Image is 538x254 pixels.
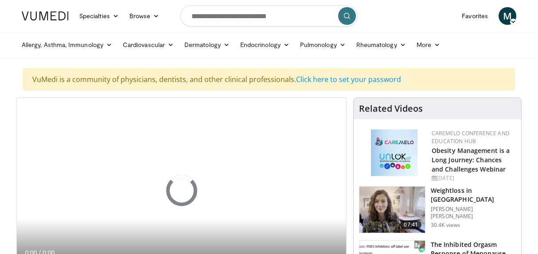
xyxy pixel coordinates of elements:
a: Obesity Management is a Long Journey: Chances and Challenges Webinar [432,146,510,173]
input: Search topics, interventions [180,5,358,27]
div: [DATE] [432,174,514,182]
a: Dermatology [179,36,235,54]
a: Endocrinology [235,36,295,54]
img: 9983fed1-7565-45be-8934-aef1103ce6e2.150x105_q85_crop-smart_upscale.jpg [359,187,425,233]
a: CaReMeLO Conference and Education Hub [432,129,510,145]
a: Click here to set your password [296,74,401,84]
img: 45df64a9-a6de-482c-8a90-ada250f7980c.png.150x105_q85_autocrop_double_scale_upscale_version-0.2.jpg [371,129,417,176]
div: VuMedi is a community of physicians, dentists, and other clinical professionals. [23,68,515,90]
a: Specialties [74,7,124,25]
p: [PERSON_NAME] [PERSON_NAME] [431,206,516,220]
a: M [499,7,516,25]
span: 07:41 [400,220,421,229]
h3: Weightloss in [GEOGRAPHIC_DATA] [431,186,516,204]
a: 07:41 Weightloss in [GEOGRAPHIC_DATA] [PERSON_NAME] [PERSON_NAME] 30.4K views [359,186,516,233]
img: VuMedi Logo [22,12,69,20]
a: Pulmonology [295,36,351,54]
a: More [411,36,445,54]
a: Allergy, Asthma, Immunology [16,36,117,54]
a: Browse [124,7,165,25]
p: 30.4K views [431,222,460,229]
a: Cardiovascular [117,36,179,54]
a: Rheumatology [351,36,411,54]
a: Favorites [456,7,493,25]
h4: Related Videos [359,103,423,114]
